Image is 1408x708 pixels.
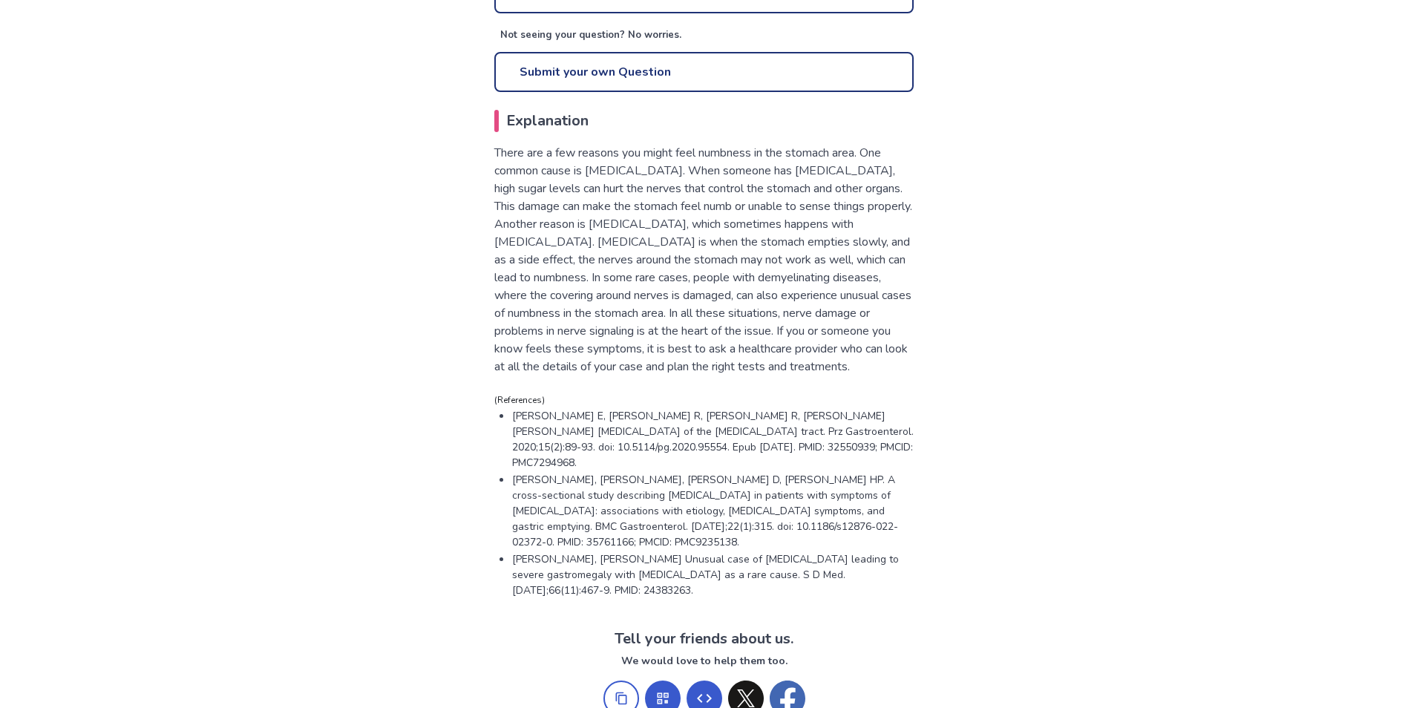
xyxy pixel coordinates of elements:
[512,551,914,598] p: [PERSON_NAME], [PERSON_NAME] Unusual case of [MEDICAL_DATA] leading to severe gastromegaly with [...
[512,408,914,471] p: [PERSON_NAME] E, [PERSON_NAME] R, [PERSON_NAME] R, [PERSON_NAME] [PERSON_NAME] [MEDICAL_DATA] of ...
[512,472,914,550] p: [PERSON_NAME], [PERSON_NAME], [PERSON_NAME] D, [PERSON_NAME] HP. A cross-sectional study describi...
[500,28,914,43] p: Not seeing your question? No worries.
[494,144,914,376] p: There are a few reasons you might feel numbness in the stomach area. One common cause is [MEDICAL...
[494,393,914,407] p: (References)
[479,628,929,650] h2: Tell your friends about us.
[494,52,914,92] a: Submit your own Question
[494,110,914,132] h2: Explanation
[479,653,929,669] p: We would love to help them too.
